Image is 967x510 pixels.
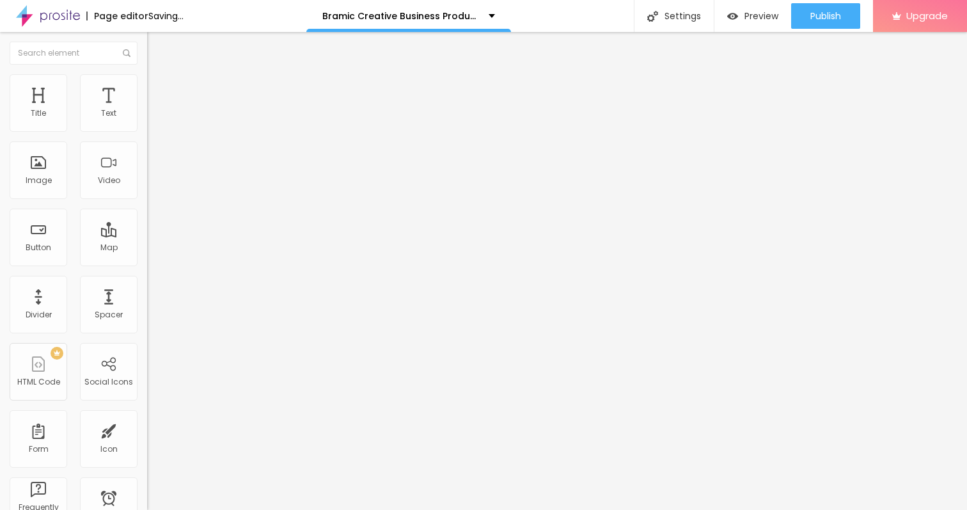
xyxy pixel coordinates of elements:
div: Icon [100,445,118,454]
div: Map [100,243,118,252]
div: Divider [26,310,52,319]
div: Form [29,445,49,454]
div: Video [98,176,120,185]
div: Saving... [148,12,184,20]
input: Search element [10,42,138,65]
div: Image [26,176,52,185]
div: Social Icons [84,378,133,386]
div: Title [31,109,46,118]
span: Preview [744,11,778,21]
img: Icone [123,49,130,57]
span: Upgrade [906,10,948,21]
span: Publish [810,11,841,21]
img: Icone [647,11,658,22]
div: Text [101,109,116,118]
button: Publish [791,3,860,29]
iframe: Editor [147,32,967,510]
img: view-1.svg [727,11,738,22]
div: Spacer [95,310,123,319]
div: HTML Code [17,378,60,386]
div: Button [26,243,51,252]
button: Preview [714,3,791,29]
p: Bramic Creative Business Products Ltd. [322,12,479,20]
div: Page editor [86,12,148,20]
